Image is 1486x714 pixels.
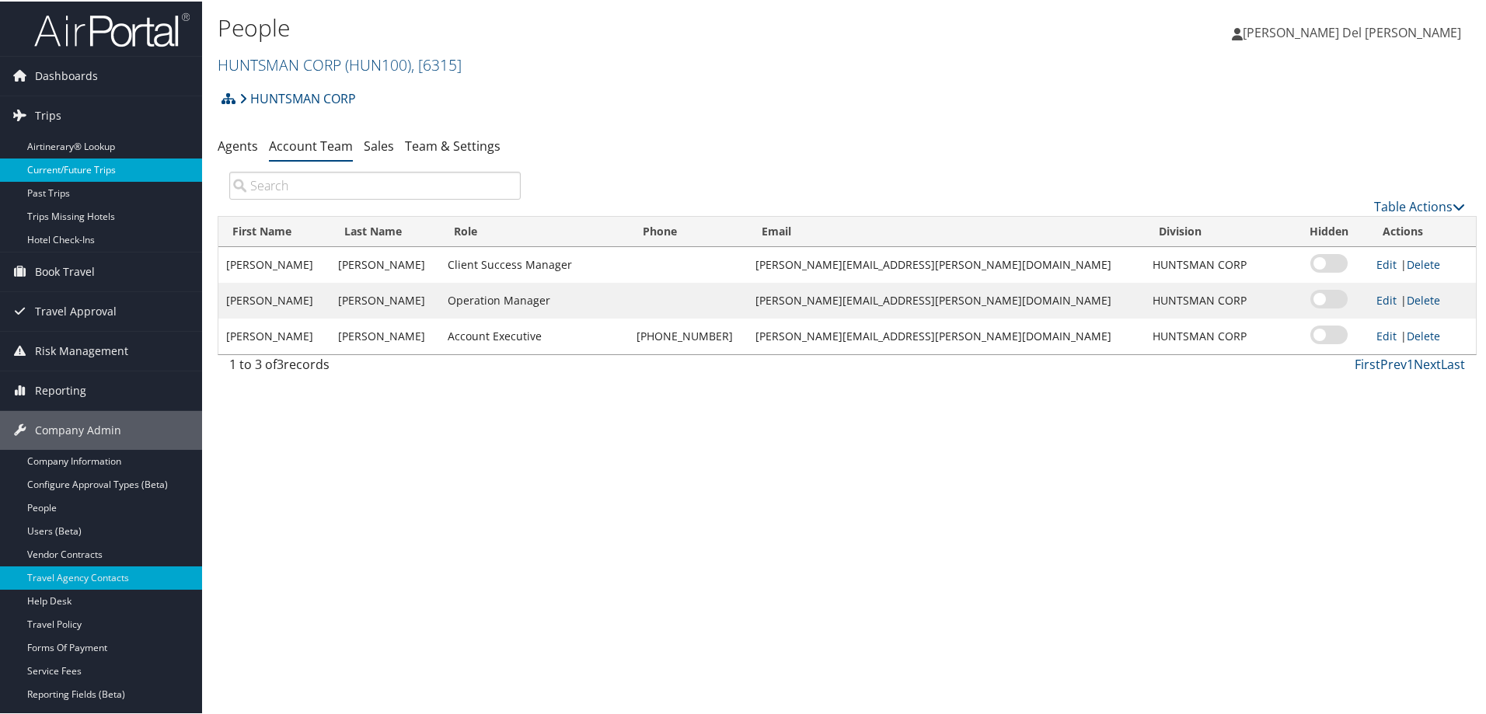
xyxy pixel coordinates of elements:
[218,317,330,353] td: [PERSON_NAME]
[748,215,1144,246] th: Email: activate to sort column ascending
[1407,327,1440,342] a: Delete
[748,317,1144,353] td: [PERSON_NAME][EMAIL_ADDRESS][PERSON_NAME][DOMAIN_NAME]
[330,281,440,317] td: [PERSON_NAME]
[35,409,121,448] span: Company Admin
[269,136,353,153] a: Account Team
[1376,256,1397,270] a: Edit
[748,246,1144,281] td: [PERSON_NAME][EMAIL_ADDRESS][PERSON_NAME][DOMAIN_NAME]
[440,215,628,246] th: Role: activate to sort column ascending
[748,281,1144,317] td: [PERSON_NAME][EMAIL_ADDRESS][PERSON_NAME][DOMAIN_NAME]
[218,281,330,317] td: [PERSON_NAME]
[218,215,330,246] th: First Name: activate to sort column ascending
[218,136,258,153] a: Agents
[35,370,86,409] span: Reporting
[1369,317,1476,353] td: |
[440,317,628,353] td: Account Executive
[364,136,394,153] a: Sales
[1380,354,1407,371] a: Prev
[218,53,462,74] a: HUNTSMAN CORP
[34,10,190,47] img: airportal-logo.png
[1407,354,1414,371] a: 1
[35,251,95,290] span: Book Travel
[629,317,748,353] td: [PHONE_NUMBER]
[440,281,628,317] td: Operation Manager
[411,53,462,74] span: , [ 6315 ]
[1369,215,1476,246] th: Actions
[1145,215,1290,246] th: Division: activate to sort column ascending
[1145,281,1290,317] td: HUNTSMAN CORP
[1232,8,1477,54] a: [PERSON_NAME] Del [PERSON_NAME]
[1407,291,1440,306] a: Delete
[239,82,356,113] a: HUNTSMAN CORP
[1407,256,1440,270] a: Delete
[330,215,440,246] th: Last Name: activate to sort column ascending
[35,330,128,369] span: Risk Management
[1441,354,1465,371] a: Last
[1369,281,1476,317] td: |
[35,291,117,329] span: Travel Approval
[218,246,330,281] td: [PERSON_NAME]
[405,136,501,153] a: Team & Settings
[1414,354,1441,371] a: Next
[1145,317,1290,353] td: HUNTSMAN CORP
[440,246,628,281] td: Client Success Manager
[330,317,440,353] td: [PERSON_NAME]
[1290,215,1369,246] th: Hidden: activate to sort column ascending
[1355,354,1380,371] a: First
[1376,327,1397,342] a: Edit
[1369,246,1476,281] td: |
[35,55,98,94] span: Dashboards
[330,246,440,281] td: [PERSON_NAME]
[229,170,521,198] input: Search
[1243,23,1461,40] span: [PERSON_NAME] Del [PERSON_NAME]
[277,354,284,371] span: 3
[1374,197,1465,214] a: Table Actions
[218,10,1057,43] h1: People
[345,53,411,74] span: ( HUN100 )
[1376,291,1397,306] a: Edit
[1145,246,1290,281] td: HUNTSMAN CORP
[35,95,61,134] span: Trips
[629,215,748,246] th: Phone
[229,354,521,380] div: 1 to 3 of records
